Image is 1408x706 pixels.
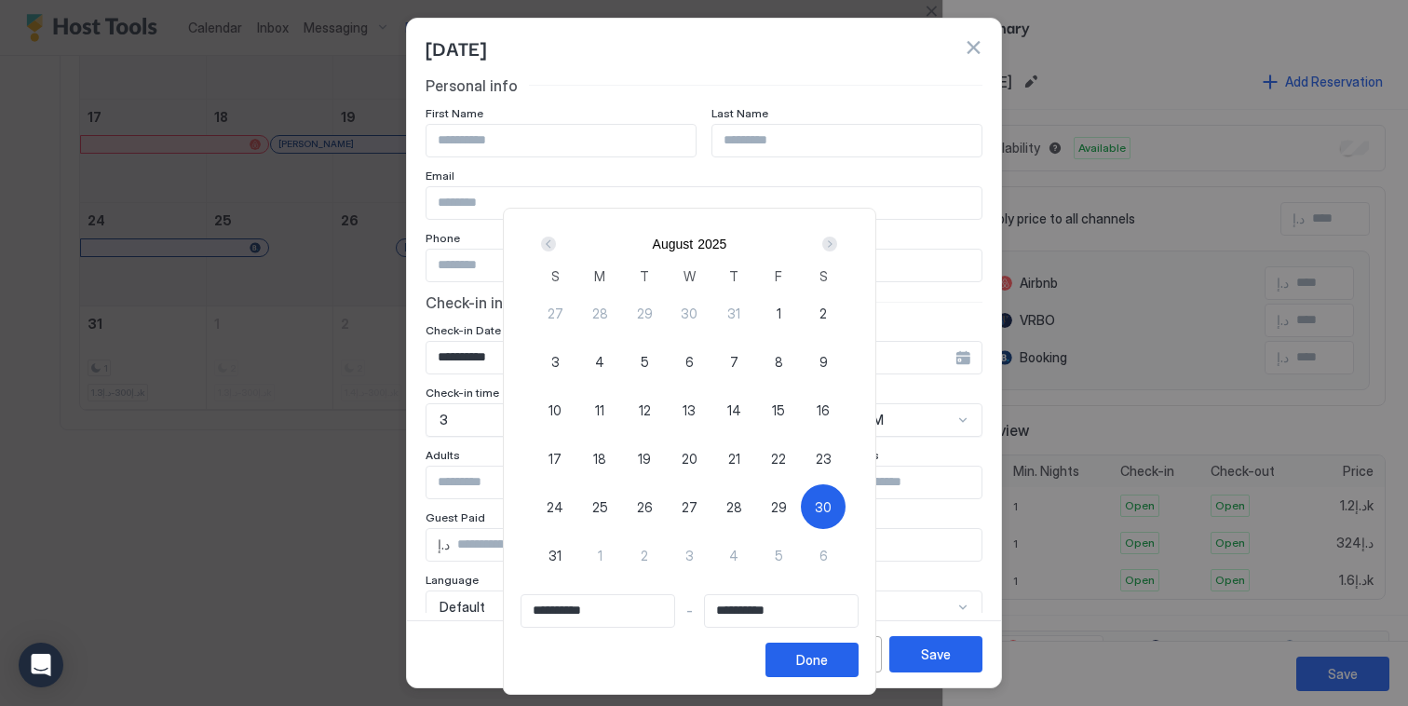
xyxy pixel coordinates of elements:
span: 27 [548,304,563,323]
span: 16 [817,401,830,420]
button: 28 [577,291,622,335]
button: 8 [756,339,801,384]
span: 19 [638,449,651,468]
button: 25 [577,484,622,529]
button: 29 [622,291,667,335]
span: - [686,603,693,619]
button: 22 [756,436,801,481]
button: 4 [577,339,622,384]
span: 21 [728,449,740,468]
button: 18 [577,436,622,481]
input: Input Field [705,595,858,627]
button: 26 [622,484,667,529]
button: 30 [801,484,846,529]
span: S [819,266,828,286]
span: 10 [548,401,562,420]
button: 2025 [697,237,726,251]
span: 3 [685,546,694,565]
span: 14 [727,401,741,420]
button: 24 [533,484,577,529]
button: 21 [711,436,756,481]
span: S [551,266,560,286]
span: 7 [730,352,738,372]
span: W [684,266,696,286]
button: 31 [711,291,756,335]
button: 2 [622,533,667,577]
button: 27 [533,291,577,335]
span: 31 [548,546,562,565]
span: 4 [595,352,604,372]
button: 11 [577,387,622,432]
span: 29 [771,497,787,517]
span: 5 [641,352,649,372]
button: 13 [667,387,711,432]
span: 26 [637,497,653,517]
span: T [729,266,738,286]
button: 6 [667,339,711,384]
button: 4 [711,533,756,577]
span: 27 [682,497,697,517]
button: Prev [537,233,562,255]
button: 20 [667,436,711,481]
span: 9 [819,352,828,372]
button: 17 [533,436,577,481]
span: 24 [547,497,563,517]
button: 16 [801,387,846,432]
button: 10 [533,387,577,432]
span: 18 [593,449,606,468]
span: 6 [685,352,694,372]
span: 8 [775,352,783,372]
span: 30 [681,304,697,323]
span: 12 [639,401,651,420]
span: 2 [819,304,827,323]
button: 14 [711,387,756,432]
span: 20 [682,449,697,468]
button: 29 [756,484,801,529]
div: Open Intercom Messenger [19,643,63,687]
button: 5 [622,339,667,384]
input: Input Field [521,595,674,627]
div: Done [796,650,828,670]
span: T [640,266,649,286]
span: 1 [598,546,602,565]
span: F [775,266,782,286]
span: 13 [683,401,696,420]
span: 1 [777,304,781,323]
span: 15 [772,401,785,420]
button: 23 [801,436,846,481]
span: 30 [815,497,832,517]
span: 25 [592,497,608,517]
button: 12 [622,387,667,432]
button: 31 [533,533,577,577]
span: 31 [727,304,740,323]
span: 22 [771,449,786,468]
button: Next [816,233,841,255]
button: Done [765,643,859,677]
span: 23 [816,449,832,468]
span: 2 [641,546,648,565]
button: 9 [801,339,846,384]
button: 15 [756,387,801,432]
span: 28 [592,304,608,323]
button: 19 [622,436,667,481]
span: M [594,266,605,286]
span: 6 [819,546,828,565]
span: 29 [637,304,653,323]
button: 1 [577,533,622,577]
span: 28 [726,497,742,517]
span: 3 [551,352,560,372]
span: 17 [548,449,562,468]
button: 27 [667,484,711,529]
button: 6 [801,533,846,577]
button: 2 [801,291,846,335]
span: 5 [775,546,783,565]
button: 3 [533,339,577,384]
button: August [653,237,694,251]
button: 3 [667,533,711,577]
button: 30 [667,291,711,335]
button: 5 [756,533,801,577]
button: 28 [711,484,756,529]
span: 11 [595,401,604,420]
